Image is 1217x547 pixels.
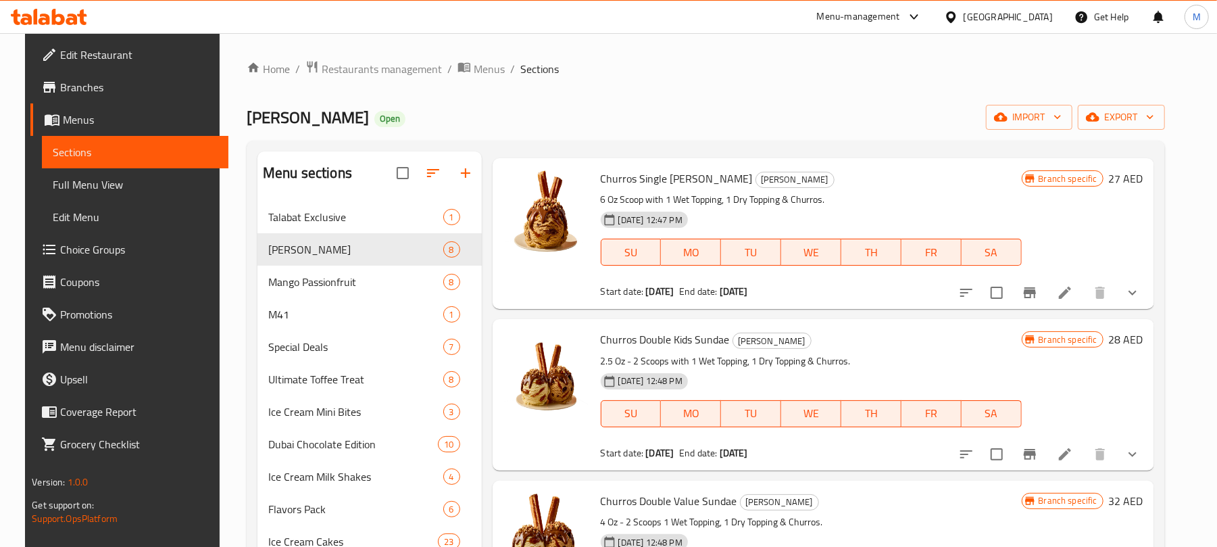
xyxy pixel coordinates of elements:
[60,79,218,95] span: Branches
[30,71,228,103] a: Branches
[756,172,834,187] span: [PERSON_NAME]
[1084,438,1116,471] button: delete
[787,404,836,423] span: WE
[268,241,443,258] div: Churros Sundae
[726,404,776,423] span: TU
[613,214,688,227] span: [DATE] 12:47 PM
[268,339,443,355] span: Special Deals
[374,113,405,124] span: Open
[60,241,218,258] span: Choice Groups
[30,39,228,71] a: Edit Restaurant
[740,494,819,510] div: Churros Sundae
[443,306,460,323] div: items
[268,404,443,420] span: Ice Cream Mini Bites
[1109,169,1143,188] h6: 27 AED
[1033,172,1103,185] span: Branch specific
[30,396,228,428] a: Coverage Report
[1057,446,1073,462] a: Edit menu item
[983,279,1011,307] span: Select to update
[444,243,460,256] span: 8
[443,274,460,290] div: items
[374,111,405,127] div: Open
[997,109,1062,126] span: import
[60,371,218,387] span: Upsell
[268,501,443,517] span: Flavors Pack
[661,400,721,427] button: MO
[438,436,460,452] div: items
[444,373,460,386] span: 8
[781,239,841,266] button: WE
[781,400,841,427] button: WE
[645,444,674,462] b: [DATE]
[268,469,443,485] span: Ice Cream Milk Shakes
[60,436,218,452] span: Grocery Checklist
[986,105,1072,130] button: import
[601,514,1022,531] p: 4 Oz - 2 Scoops 1 Wet Topping, 1 Dry Topping & Churros.
[444,471,460,483] span: 4
[268,371,443,387] span: Ultimate Toffee Treat
[1116,438,1149,471] button: show more
[1014,438,1046,471] button: Branch-specific-item
[30,331,228,363] a: Menu disclaimer
[444,276,460,289] span: 8
[247,102,369,133] span: [PERSON_NAME]
[268,209,443,225] span: Talabat Exclusive
[607,404,656,423] span: SU
[305,60,442,78] a: Restaurants management
[962,239,1022,266] button: SA
[1109,492,1143,510] h6: 32 AED
[601,283,644,300] span: Start date:
[645,283,674,300] b: [DATE]
[1084,277,1116,309] button: delete
[962,400,1022,427] button: SA
[30,363,228,396] a: Upsell
[449,157,482,189] button: Add section
[601,491,737,511] span: Churros Double Value Sundae
[447,61,452,77] li: /
[30,266,228,298] a: Coupons
[60,339,218,355] span: Menu disclaimer
[732,333,812,349] div: Churros Sundae
[42,136,228,168] a: Sections
[257,233,482,266] div: [PERSON_NAME]8
[60,274,218,290] span: Coupons
[601,191,1022,208] p: 6 Oz Scoop with 1 Wet Topping, 1 Dry Topping & Churros.
[30,233,228,266] a: Choice Groups
[32,473,65,491] span: Version:
[257,298,482,331] div: M411
[601,168,753,189] span: Churros Single [PERSON_NAME]
[30,103,228,136] a: Menus
[679,283,717,300] span: End date:
[42,201,228,233] a: Edit Menu
[42,168,228,201] a: Full Menu View
[787,243,836,262] span: WE
[443,209,460,225] div: items
[30,428,228,460] a: Grocery Checklist
[950,438,983,471] button: sort-choices
[967,404,1016,423] span: SA
[268,241,443,258] span: [PERSON_NAME]
[457,60,505,78] a: Menus
[247,61,290,77] a: Home
[30,298,228,331] a: Promotions
[720,444,748,462] b: [DATE]
[474,61,505,77] span: Menus
[443,241,460,258] div: items
[720,283,748,300] b: [DATE]
[443,404,460,420] div: items
[1116,277,1149,309] button: show more
[268,274,443,290] div: Mango Passionfruit
[726,243,776,262] span: TU
[63,112,218,128] span: Menus
[1014,277,1046,309] button: Branch-specific-item
[613,375,688,387] span: [DATE] 12:48 PM
[901,239,962,266] button: FR
[503,330,590,417] img: Churros Double Kids Sundae
[268,436,438,452] span: Dubai Chocolate Edition
[444,503,460,516] span: 6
